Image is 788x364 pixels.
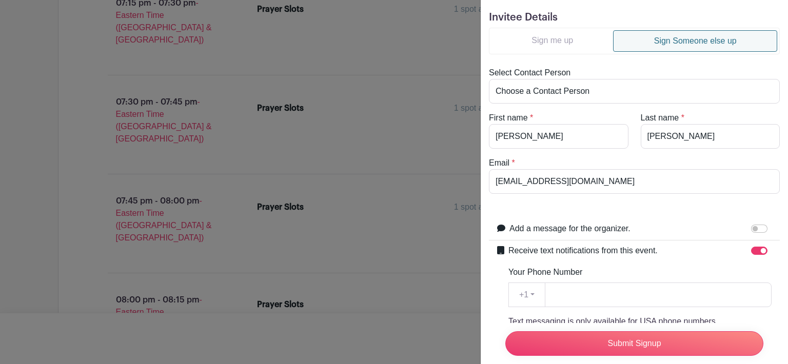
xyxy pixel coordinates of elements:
label: First name [489,112,528,124]
input: Submit Signup [505,331,763,356]
label: Email [489,157,509,169]
label: Last name [641,112,679,124]
label: Your Phone Number [508,266,582,278]
label: Add a message for the organizer. [509,223,631,235]
a: Sign me up [491,30,613,51]
h5: Invitee Details [489,11,780,24]
button: +1 [508,282,545,307]
p: Text messaging is only available for USA phone numbers. [508,315,772,328]
a: Sign Someone else up [613,30,777,52]
label: Receive text notifications from this event. [508,245,658,257]
label: Select Contact Person [489,67,570,79]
